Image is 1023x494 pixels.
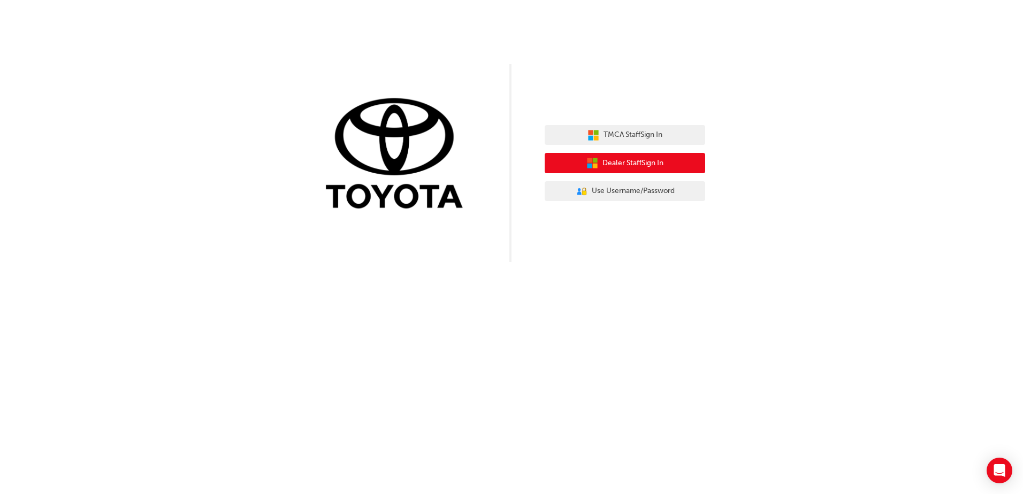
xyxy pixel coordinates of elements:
[592,185,675,197] span: Use Username/Password
[318,96,478,214] img: Trak
[987,458,1012,483] div: Open Intercom Messenger
[545,153,705,173] button: Dealer StaffSign In
[602,157,663,169] span: Dealer Staff Sign In
[604,129,662,141] span: TMCA Staff Sign In
[545,181,705,202] button: Use Username/Password
[545,125,705,145] button: TMCA StaffSign In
